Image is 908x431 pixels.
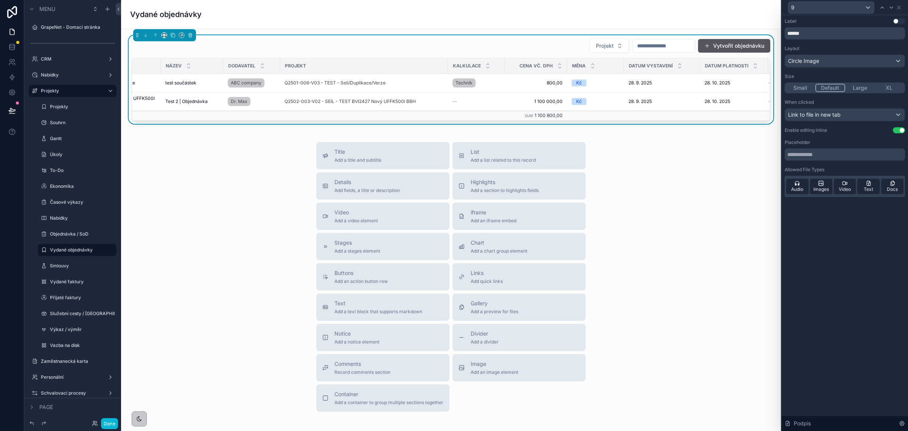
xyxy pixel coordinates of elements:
div: Enable editing inline [785,127,827,133]
span: Technik [456,80,473,86]
label: Personální [41,374,104,380]
span: Add a list related to this record [471,157,536,163]
span: Datum vystavení [629,63,673,69]
span: Add a title and subtitle [334,157,381,163]
button: TextAdd a text block that supports markdown [316,294,449,321]
label: Schvalovací procesy [41,390,104,396]
a: Technik [452,78,476,87]
span: Měna [572,63,586,69]
label: Size [785,73,794,80]
button: Circle Image [785,55,905,67]
button: StagesAdd a stages element [316,233,449,260]
label: GrapeNet - Domací stránka [41,24,115,30]
a: Nabídky [41,72,104,78]
span: 9 [791,4,794,11]
span: Add a chart group element [471,248,527,254]
span: Gallery [471,300,518,307]
button: 9 [788,1,875,14]
label: When clicked [785,99,814,105]
button: ButtonsAdd an action button row [316,263,449,290]
span: Projekt [596,42,614,50]
span: Název [166,63,182,69]
span: Image [471,360,518,368]
span: Text [864,186,873,192]
span: Docs [887,186,898,192]
a: Q2501-006-V03 - TEST - Seil/Duplikace/Verze [285,80,386,86]
span: Stages [334,239,380,247]
span: Images [813,186,829,192]
span: Podpis [794,420,811,427]
span: Divider [471,330,499,337]
button: GalleryAdd a preview for files [452,294,586,321]
span: -- [768,80,773,86]
span: 1 100 800,00 [535,112,563,118]
span: Menu [39,5,55,13]
button: Select Button [589,39,629,53]
span: Comments [334,360,390,368]
label: Přijaté faktury [50,295,115,301]
span: 28. 9. 2025 [628,98,652,105]
label: Projekty [41,88,101,94]
span: Link to file in new tab [788,111,841,119]
h1: Vydané objednávky [130,9,202,20]
button: ChartAdd a chart group element [452,233,586,260]
span: Datum platnosti [705,63,748,69]
label: Zaměstnanecká karta [41,358,115,364]
span: 28. 10. 2025 [704,80,730,86]
label: Objednávka / SoD [50,231,115,237]
button: ImageAdd an image element [452,354,586,381]
button: LinksAdd quick links [452,263,586,290]
button: Small [786,84,815,92]
span: Title [334,148,381,156]
span: 800,00 [509,80,563,86]
button: ListAdd a list related to this record [452,142,586,169]
label: Vydané faktury [50,279,115,285]
span: test součástek [165,80,196,86]
button: ContainerAdd a container to group multiple sections together [316,384,449,412]
label: Projekty [50,104,115,110]
span: 28. 9. 2025 [628,80,652,86]
span: 28. 10. 2025 [704,98,730,105]
span: Add a section to highlights fields [471,187,539,194]
label: Vazba na disk [50,342,115,348]
a: Služební cesty / [GEOGRAPHIC_DATA] jízd [50,311,115,317]
label: Allowed File Types [785,167,824,173]
a: Smlouvy [50,263,115,269]
button: CommentsRecord comments section [316,354,449,381]
label: Vydané objednávky [50,247,112,253]
span: Highlights [471,178,539,186]
label: Úkoly [50,151,115,158]
span: ABC company [231,80,261,86]
span: -- [768,98,773,105]
span: Text [334,300,422,307]
label: Souhrn [50,120,115,126]
span: Add a preview for files [471,309,518,315]
label: Časové výkazy [50,199,115,205]
a: Dr. Max [228,97,250,106]
button: Vytvořit objednávku [698,39,770,53]
span: Dr. Max [231,98,247,105]
button: Large [845,84,875,92]
label: Placeholder [785,139,810,145]
span: Audio [791,186,803,192]
label: To-Do [50,167,115,173]
label: Výkaz / výměr [50,326,115,333]
span: Projekt [285,63,306,69]
a: Q2502-003-V02 - SEIL - TEST BVI2427 Nový UFFK500l BBH [285,98,416,105]
button: DetailsAdd fields, a title or description [316,172,449,200]
button: HighlightsAdd a section to highlights fields [452,172,586,200]
div: Label [785,18,796,24]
